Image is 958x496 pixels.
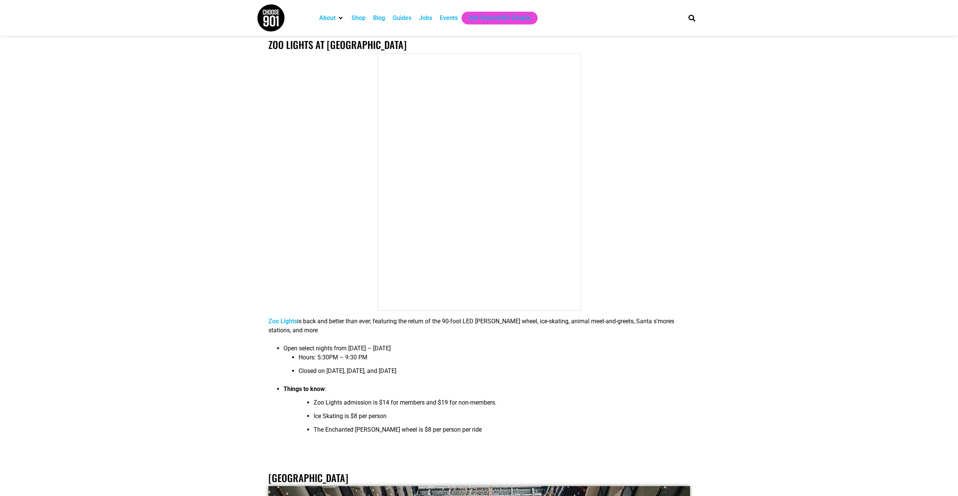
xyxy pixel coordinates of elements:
[314,425,690,439] li: The Enchanted [PERSON_NAME] wheel is $8 per person per ride
[283,385,690,398] li: :
[314,398,690,412] li: Zoo Lights admission is $14 for members and $19 for non-members.
[299,367,690,380] li: Closed on [DATE], [DATE], and [DATE]
[352,14,366,23] a: Shop
[469,14,530,23] a: Get Choose901 Emails
[419,14,432,23] a: Jobs
[283,344,690,385] li: Open select nights from [DATE] – [DATE]
[319,14,335,23] a: About
[268,317,690,335] p: is back and better than ever; featuring the return of the 90-foot LED [PERSON_NAME] wheel, ice-sk...
[685,12,698,24] div: Search
[283,385,325,393] strong: Things to know
[315,12,348,24] div: About
[373,14,385,23] a: Blog
[315,12,675,24] nav: Main nav
[268,470,348,485] a: [GEOGRAPHIC_DATA]
[299,353,690,367] li: Hours: 5:30PM – 9:30 PM
[268,37,407,52] a: Zoo lights at [GEOGRAPHIC_DATA]
[314,412,690,425] li: Ice Skating is $8 per person
[440,14,458,23] a: Events
[393,14,411,23] a: Guides
[268,318,297,325] a: Zoo Lights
